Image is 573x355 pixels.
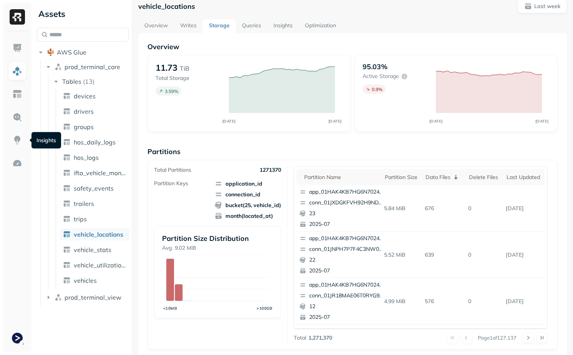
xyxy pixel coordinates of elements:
span: hos_daily_logs [74,138,116,146]
p: 2025-07 [309,314,384,321]
div: Assets [37,8,129,20]
p: 676 [422,202,465,215]
p: Sep 12, 2025 [503,295,545,308]
p: Total Partitions [154,166,191,174]
p: app_01HAK4KB7HG6N7024210G3S8D5 [309,188,384,196]
img: Insights [12,135,22,145]
a: safety_events [60,182,130,194]
button: prod_terminal_core [45,61,129,73]
p: 0.9 % [372,86,383,92]
img: table [63,138,71,146]
img: Asset Explorer [12,89,22,99]
p: Total Storage [156,75,221,82]
span: vehicle_stats [74,246,111,254]
img: Assets [12,66,22,76]
span: month(located_at) [215,212,281,220]
p: 95.03% [363,62,388,71]
tspan: [DATE] [328,119,341,124]
a: vehicle_locations [60,228,130,241]
p: vehicle_locations [138,2,195,11]
span: trailers [74,200,94,207]
p: Sep 12, 2025 [503,248,545,262]
span: devices [74,92,96,100]
span: hos_logs [74,154,99,161]
img: Ryft [10,9,25,25]
button: prod_terminal_view [45,291,129,304]
span: trips [74,215,87,223]
p: Total [294,334,306,342]
span: application_id [215,180,281,187]
span: drivers [74,108,94,115]
tspan: [DATE] [429,119,442,124]
p: TiB [180,64,189,73]
p: 0 [465,202,503,215]
span: vehicles [74,277,97,284]
span: bucket(25, vehicle_id) [215,201,281,209]
img: Optimization [12,158,22,168]
a: Overview [138,19,174,33]
span: prod_terminal_view [65,294,121,301]
p: 2025-07 [309,267,384,275]
span: vehicle_locations [74,231,123,238]
img: Terminal [12,333,23,343]
p: 0 [465,295,503,308]
div: Last updated [507,174,541,181]
p: Page 1 of 127,137 [478,334,517,341]
p: Last week [534,3,560,10]
p: 1271370 [260,166,281,174]
span: Tables [62,78,81,85]
span: prod_terminal_core [65,63,120,71]
p: Partition Size Distribution [162,234,273,243]
div: Insights [31,132,61,149]
a: vehicle_utilization_day [60,259,130,271]
p: Partition Keys [154,180,188,187]
p: Overview [147,42,558,51]
p: Avg. 9.02 MiB [162,244,273,252]
div: Partition size [385,174,418,181]
img: table [63,215,71,223]
p: 2025-07 [309,221,384,228]
div: Partition name [304,174,377,181]
p: 3.59 % [165,88,178,94]
img: table [63,200,71,207]
div: Data Files [426,173,461,182]
img: table [63,123,71,131]
button: app_01HAK4KB7HG6N7024210G3S8D5conn_01JNPH7P7F4C3NW05K9822YNJR222025-07 [296,232,387,278]
span: ifta_vehicle_months [74,169,127,177]
p: conn_01JR18MAE06T0RYG92SRWVNBGZ [309,292,384,300]
p: 23 [309,210,384,217]
a: Optimization [299,19,342,33]
img: Query Explorer [12,112,22,122]
a: drivers [60,105,130,118]
a: hos_logs [60,151,130,164]
span: vehicle_utilization_day [74,261,127,269]
img: table [63,169,71,177]
img: table [63,92,71,100]
span: groups [74,123,94,131]
img: namespace [55,294,62,301]
button: Tables(13) [52,75,129,88]
p: conn_01JNPH7P7F4C3NW05K9822YNJR [309,246,384,253]
a: vehicles [60,274,130,287]
p: 576 [422,295,465,308]
img: root [47,48,55,56]
a: trips [60,213,130,225]
tspan: <10MB [163,306,177,311]
button: AWS Glue [37,46,129,58]
button: app_01HAK4KB7HG6N7024210G3S8D5conn_01JR18MAE06T0RYG92SRWVNBGZ122025-07 [296,278,387,324]
img: table [63,246,71,254]
a: Storage [203,19,236,33]
tspan: [DATE] [535,119,548,124]
p: 5.52 MiB [381,248,422,262]
p: Sep 12, 2025 [503,202,545,215]
img: table [63,184,71,192]
p: 5.84 MiB [381,202,422,215]
span: connection_id [215,191,281,198]
img: table [63,108,71,115]
p: 12 [309,303,384,310]
a: devices [60,90,130,102]
a: trailers [60,197,130,210]
span: safety_events [74,184,114,192]
p: 11.73 [156,62,177,73]
img: table [63,261,71,269]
